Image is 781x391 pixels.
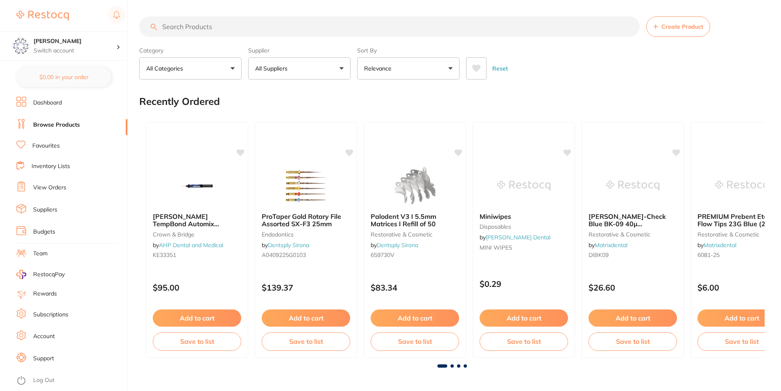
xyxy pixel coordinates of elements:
[388,165,441,206] img: Palodent V3 I 5.5mm Matrices I Refill of 50
[357,47,460,54] label: Sort By
[16,270,65,279] a: RestocqPay
[33,250,48,258] a: Team
[32,142,60,150] a: Favourites
[33,332,55,341] a: Account
[262,241,309,249] span: by
[33,355,54,363] a: Support
[248,57,351,80] button: All Suppliers
[33,376,54,384] a: Log Out
[33,184,66,192] a: View Orders
[262,309,350,327] button: Add to cart
[589,283,677,292] p: $26.60
[262,283,350,292] p: $139.37
[34,37,116,45] h4: Eumundi Dental
[371,231,459,238] small: restorative & cosmetic
[153,231,241,238] small: crown & bridge
[262,332,350,350] button: Save to list
[480,309,568,327] button: Add to cart
[33,121,80,129] a: Browse Products
[589,231,677,238] small: restorative & cosmetic
[279,165,333,206] img: ProTaper Gold Rotary File Assorted SX-F3 25mm
[153,213,241,228] b: Kerr TempBond Automix Syringes 33351 - Clear With Triclosan (1 x 6g syringes\, and 10 x tips)
[497,165,550,206] img: Miniwipes
[480,244,568,251] small: MINI WIPES
[33,228,55,236] a: Budgets
[170,165,224,206] img: Kerr TempBond Automix Syringes 33351 - Clear With Triclosan (1 x 6g syringes\, and 10 x tips)
[490,57,510,80] button: Reset
[371,213,459,228] b: Palodent V3 I 5.5mm Matrices I Refill of 50
[153,332,241,350] button: Save to list
[697,241,736,249] span: by
[480,223,568,230] small: disposables
[13,38,29,54] img: Eumundi Dental
[606,165,659,206] img: BAUSCH Arti-Check Blue BK-09 40µ Booklet/Strips (200) Articulating Paper
[262,252,350,258] small: A0409225G0103
[16,374,125,387] button: Log Out
[589,213,677,228] b: BAUSCH Arti-Check Blue BK-09 40µ Booklet/Strips (200) Articulating Paper
[364,64,395,73] p: Relevance
[16,6,69,25] a: Restocq Logo
[480,332,568,350] button: Save to list
[33,99,62,107] a: Dashboard
[16,11,69,20] img: Restocq Logo
[646,16,710,37] button: Create Product
[33,311,68,319] a: Subscriptions
[661,23,703,30] span: Create Product
[357,57,460,80] button: Relevance
[371,252,459,258] small: 659730V
[16,67,111,87] button: $0.00 in your order
[33,206,57,214] a: Suppliers
[589,332,677,350] button: Save to list
[595,241,627,249] a: Matrixdental
[153,309,241,327] button: Add to cart
[153,283,241,292] p: $95.00
[589,252,677,258] small: DIBK09
[480,279,568,289] p: $0.29
[262,213,350,228] b: ProTaper Gold Rotary File Assorted SX-F3 25mm
[371,241,418,249] span: by
[589,241,627,249] span: by
[589,309,677,327] button: Add to cart
[139,16,640,37] input: Search Products
[715,165,768,206] img: PREMIUM Prebent Etch Gel Flow Tips 23G Blue (25)
[255,64,291,73] p: All Suppliers
[139,96,220,107] h2: Recently Ordered
[371,332,459,350] button: Save to list
[371,283,459,292] p: $83.34
[486,234,550,241] a: [PERSON_NAME] Dental
[32,162,70,170] a: Inventory Lists
[33,271,65,279] span: RestocqPay
[480,213,568,220] b: Miniwipes
[153,252,241,258] small: KE33351
[371,309,459,327] button: Add to cart
[248,47,351,54] label: Supplier
[16,270,26,279] img: RestocqPay
[139,47,242,54] label: Category
[139,57,242,80] button: All Categories
[159,241,223,249] a: AHP Dental and Medical
[153,241,223,249] span: by
[268,241,309,249] a: Dentsply Sirona
[480,234,550,241] span: by
[377,241,418,249] a: Dentsply Sirona
[34,47,116,55] p: Switch account
[146,64,186,73] p: All Categories
[33,290,57,298] a: Rewards
[262,231,350,238] small: endodontics
[704,241,736,249] a: Matrixdental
